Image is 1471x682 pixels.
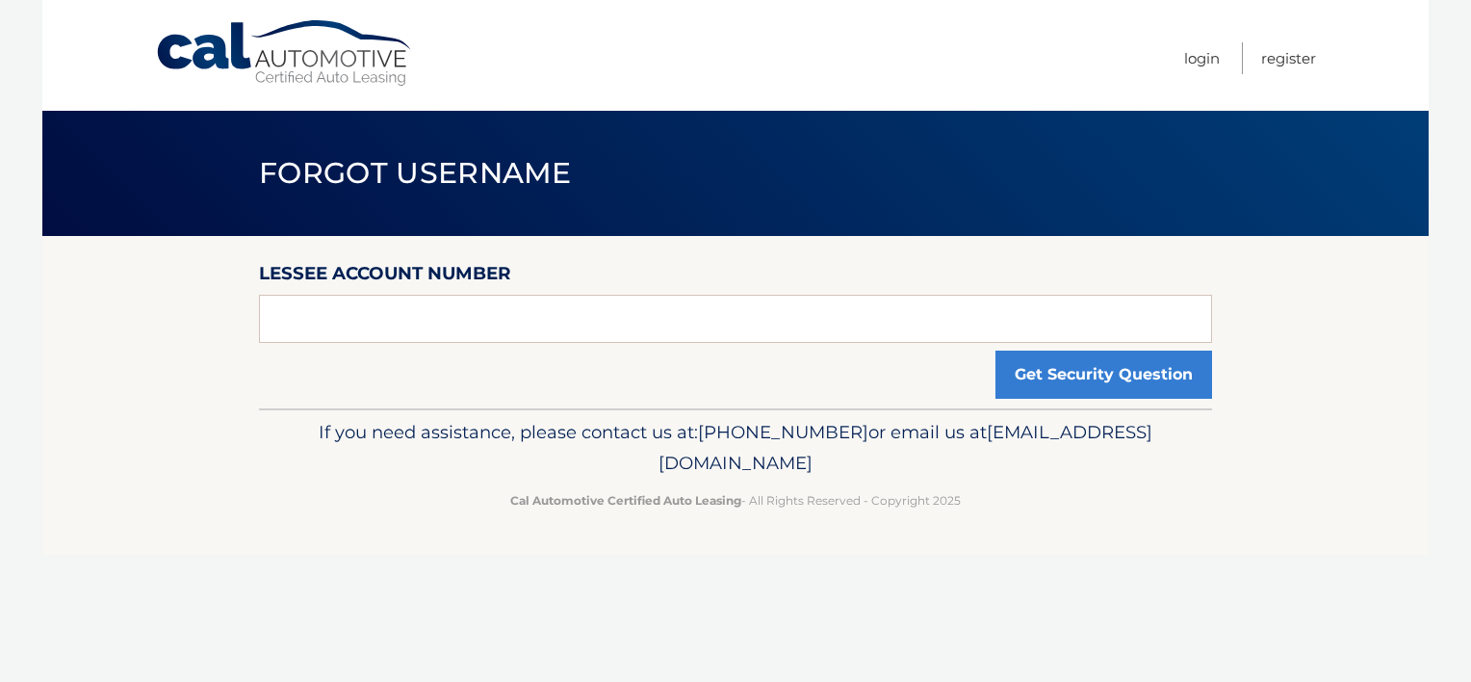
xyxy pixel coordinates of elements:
span: [EMAIL_ADDRESS][DOMAIN_NAME] [658,421,1152,474]
p: - All Rights Reserved - Copyright 2025 [271,490,1200,511]
button: Get Security Question [995,351,1212,399]
strong: Cal Automotive Certified Auto Leasing [510,493,741,508]
p: If you need assistance, please contact us at: or email us at [271,417,1200,479]
span: Forgot Username [259,155,572,191]
span: [PHONE_NUMBER] [698,421,868,443]
a: Cal Automotive [155,19,415,88]
a: Register [1261,42,1316,74]
label: Lessee Account Number [259,259,511,295]
a: Login [1184,42,1220,74]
